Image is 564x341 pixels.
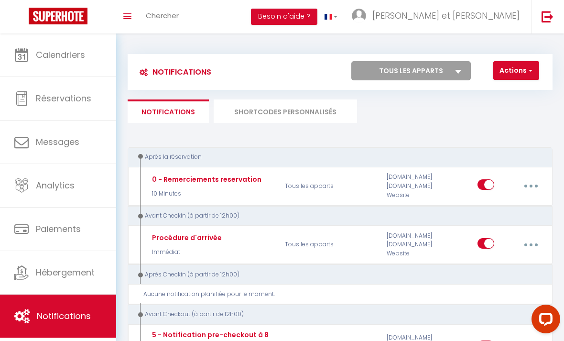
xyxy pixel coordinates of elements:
img: ... [352,9,366,23]
p: Tous les apparts [279,172,380,200]
img: logout [542,11,553,22]
div: [DOMAIN_NAME] [DOMAIN_NAME] Website [380,172,448,200]
span: Hébergement [36,266,95,278]
span: Analytics [36,179,75,191]
p: 10 Minutes [150,189,261,198]
span: Calendriers [36,49,85,61]
button: PAYER EN 3X SANS FRAIS [8,59,110,75]
div: Après Checkin (à partir de 12h00) [137,270,536,279]
div: C'est sans frais, immédiat et sécurisé [8,81,136,88]
button: Actions [493,61,539,80]
p: Tous les apparts [279,231,380,259]
span: Messages [36,136,79,148]
h3: Notifications [135,61,211,83]
span: Chercher [146,11,179,21]
iframe: LiveChat chat widget [524,301,564,341]
div: Avant Checkin (à partir de 12h00) [137,211,536,220]
div: Aucune notification planifiée pour le moment. [143,290,544,299]
p: Immédiat [150,248,222,257]
div: Procédure d'arrivée [150,232,222,243]
button: Besoin d'aide ? [251,9,317,25]
span: [PERSON_NAME] et [PERSON_NAME] [372,10,520,22]
img: Super Booking [29,8,87,24]
li: Notifications [128,99,209,123]
div: [DOMAIN_NAME] [DOMAIN_NAME] Website [380,231,448,259]
span: Paiements [36,223,81,235]
div: Ikea [39,36,59,46]
div: Après la réservation [137,153,536,162]
li: SHORTCODES PERSONNALISÉS [214,99,357,123]
div: Avant Checkout (à partir de 12h00) [137,310,536,319]
div: 0 - Remerciements reservation [150,174,261,185]
span: Réservations [36,92,91,104]
img: logo-128.png [8,29,32,53]
span: Notifications [37,310,91,322]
